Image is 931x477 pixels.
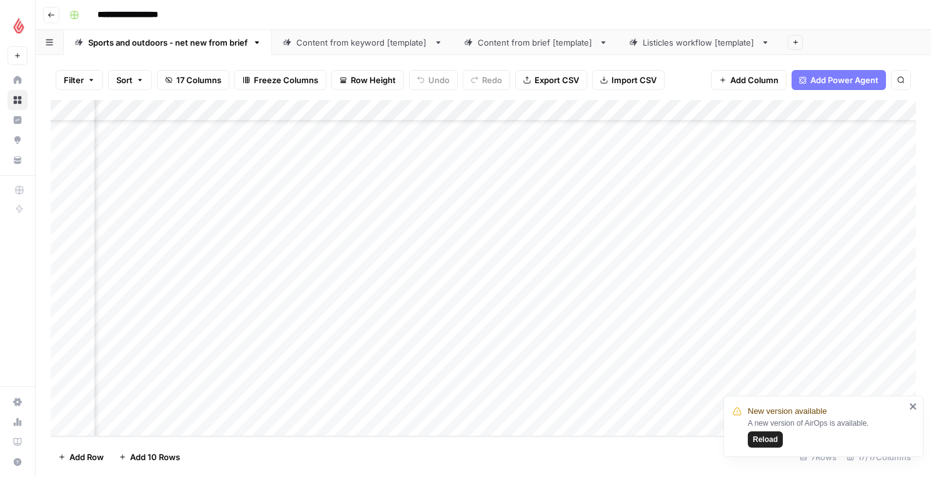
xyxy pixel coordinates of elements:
[8,70,28,90] a: Home
[64,30,272,55] a: Sports and outdoors - net new from brief
[643,36,756,49] div: Listicles workflow [template]
[157,70,229,90] button: 17 Columns
[8,14,30,37] img: Lightspeed Logo
[909,401,918,411] button: close
[351,74,396,86] span: Row Height
[748,431,783,448] button: Reload
[8,452,28,472] button: Help + Support
[111,447,188,467] button: Add 10 Rows
[711,70,787,90] button: Add Column
[409,70,458,90] button: Undo
[748,405,827,418] span: New version available
[8,412,28,432] a: Usage
[453,30,618,55] a: Content from brief [template]
[482,74,502,86] span: Redo
[176,74,221,86] span: 17 Columns
[515,70,587,90] button: Export CSV
[8,392,28,412] a: Settings
[254,74,318,86] span: Freeze Columns
[792,70,886,90] button: Add Power Agent
[611,74,657,86] span: Import CSV
[108,70,152,90] button: Sort
[116,74,133,86] span: Sort
[753,434,778,445] span: Reload
[69,451,104,463] span: Add Row
[810,74,878,86] span: Add Power Agent
[8,130,28,150] a: Opportunities
[8,432,28,452] a: Learning Hub
[331,70,404,90] button: Row Height
[272,30,453,55] a: Content from keyword [template]
[478,36,594,49] div: Content from brief [template]
[64,74,84,86] span: Filter
[748,418,905,448] div: A new version of AirOps is available.
[842,447,916,467] div: 17/17 Columns
[592,70,665,90] button: Import CSV
[463,70,510,90] button: Redo
[730,74,778,86] span: Add Column
[428,74,450,86] span: Undo
[51,447,111,467] button: Add Row
[56,70,103,90] button: Filter
[130,451,180,463] span: Add 10 Rows
[618,30,780,55] a: Listicles workflow [template]
[535,74,579,86] span: Export CSV
[8,90,28,110] a: Browse
[8,10,28,41] button: Workspace: Lightspeed
[795,447,842,467] div: 7 Rows
[296,36,429,49] div: Content from keyword [template]
[234,70,326,90] button: Freeze Columns
[88,36,248,49] div: Sports and outdoors - net new from brief
[8,150,28,170] a: Your Data
[8,110,28,130] a: Insights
